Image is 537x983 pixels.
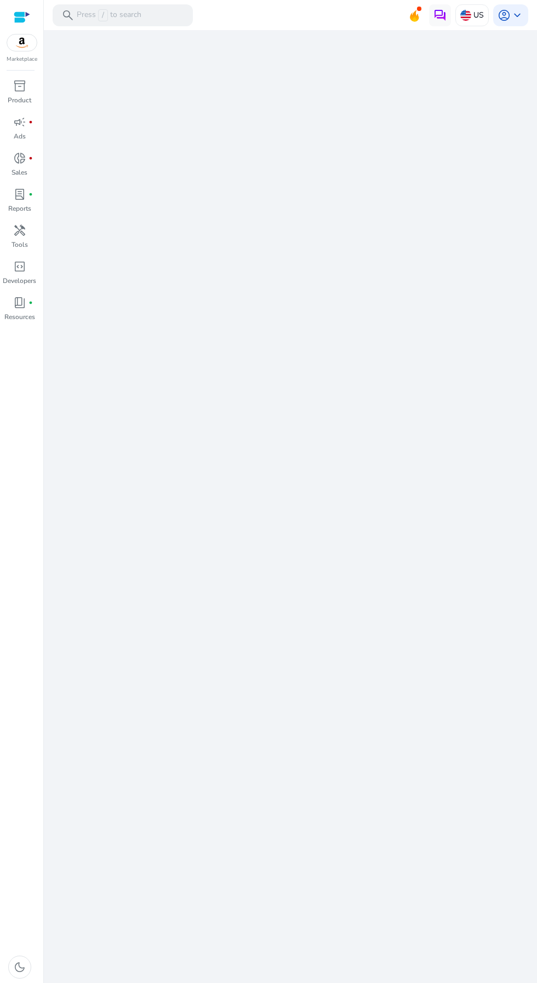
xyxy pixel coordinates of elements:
[13,152,26,165] span: donut_small
[28,192,33,196] span: fiber_manual_record
[28,120,33,124] span: fiber_manual_record
[28,156,33,160] span: fiber_manual_record
[14,131,26,141] p: Ads
[13,224,26,237] span: handyman
[12,240,28,250] p: Tools
[13,79,26,92] span: inventory_2
[8,95,31,105] p: Product
[498,9,511,22] span: account_circle
[28,300,33,305] span: fiber_manual_record
[13,115,26,129] span: campaign
[473,5,484,25] p: US
[4,312,35,322] p: Resources
[13,188,26,201] span: lab_profile
[460,10,471,21] img: us.svg
[13,260,26,273] span: code_blocks
[3,276,36,286] p: Developers
[7,34,37,51] img: amazon.svg
[98,9,108,21] span: /
[7,55,37,63] p: Marketplace
[77,9,141,21] p: Press to search
[13,296,26,309] span: book_4
[13,961,26,974] span: dark_mode
[12,167,27,177] p: Sales
[511,9,524,22] span: keyboard_arrow_down
[61,9,75,22] span: search
[8,204,31,213] p: Reports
